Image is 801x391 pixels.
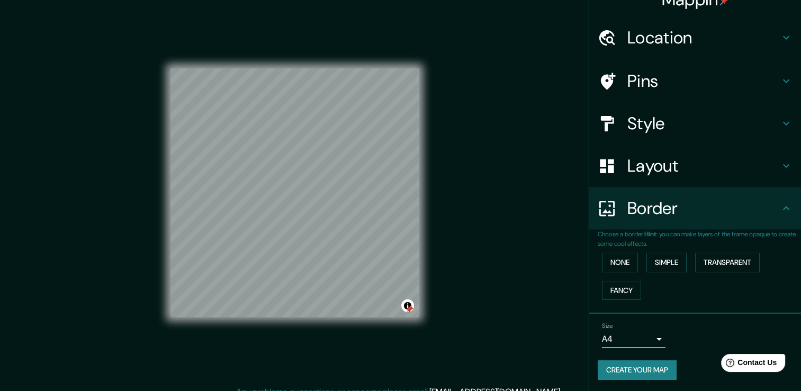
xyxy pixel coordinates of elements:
[589,187,801,229] div: Border
[646,253,687,272] button: Simple
[401,299,414,312] button: Toggle attribution
[602,281,641,300] button: Fancy
[695,253,760,272] button: Transparent
[627,113,780,134] h4: Style
[170,68,419,317] canvas: Map
[602,253,638,272] button: None
[644,230,656,238] b: Hint
[602,322,613,331] label: Size
[627,70,780,92] h4: Pins
[589,145,801,187] div: Layout
[627,27,780,48] h4: Location
[602,331,665,348] div: A4
[589,60,801,102] div: Pins
[707,350,789,379] iframe: Help widget launcher
[598,360,677,380] button: Create your map
[589,16,801,59] div: Location
[627,198,780,219] h4: Border
[589,102,801,145] div: Style
[627,155,780,176] h4: Layout
[598,229,801,248] p: Choose a border. : you can make layers of the frame opaque to create some cool effects.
